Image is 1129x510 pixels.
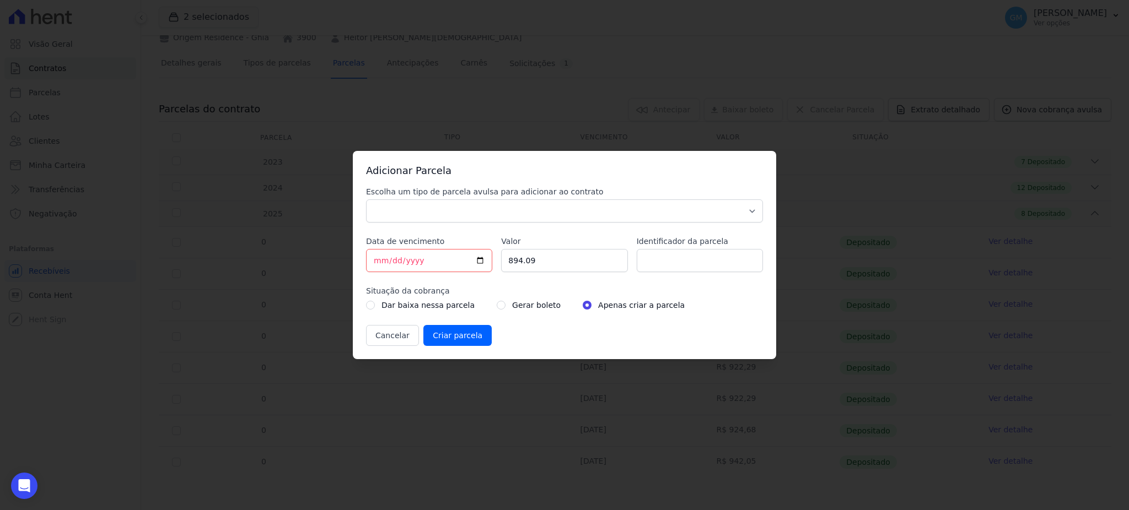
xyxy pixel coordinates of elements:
div: Open Intercom Messenger [11,473,37,499]
label: Gerar boleto [512,299,561,312]
label: Situação da cobrança [366,285,763,296]
label: Identificador da parcela [637,236,763,247]
label: Valor [501,236,627,247]
input: Criar parcela [423,325,492,346]
label: Data de vencimento [366,236,492,247]
label: Apenas criar a parcela [598,299,685,312]
button: Cancelar [366,325,419,346]
h3: Adicionar Parcela [366,164,763,177]
label: Dar baixa nessa parcela [381,299,475,312]
label: Escolha um tipo de parcela avulsa para adicionar ao contrato [366,186,763,197]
